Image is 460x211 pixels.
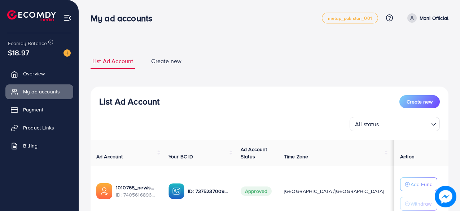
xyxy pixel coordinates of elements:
img: menu [63,14,72,22]
span: Your BC ID [168,153,193,160]
h3: My ad accounts [91,13,158,23]
span: Payment [23,106,43,113]
span: ID: 7405616896047104017 [116,191,157,198]
a: metap_pakistan_001 [322,13,378,23]
span: Product Links [23,124,54,131]
a: Billing [5,139,73,153]
a: Payment [5,102,73,117]
img: image [63,49,71,57]
button: Add Fund [400,177,437,191]
div: Search for option [350,117,440,131]
span: Action [400,153,415,160]
span: [GEOGRAPHIC_DATA]/[GEOGRAPHIC_DATA] [284,188,384,195]
span: Ad Account Status [241,146,267,160]
span: All status [354,119,381,129]
span: Overview [23,70,45,77]
img: ic-ads-acc.e4c84228.svg [96,183,112,199]
div: <span class='underline'>1010768_newishrat011_1724254562912</span></br>7405616896047104017 [116,184,157,199]
a: My ad accounts [5,84,73,99]
span: Create new [407,98,433,105]
button: Withdraw [400,197,437,211]
a: Mani Official [404,13,448,23]
h3: List Ad Account [99,96,159,107]
img: ic-ba-acc.ded83a64.svg [168,183,184,199]
span: Billing [23,142,38,149]
span: $18.97 [8,47,29,58]
p: Add Fund [411,180,433,189]
img: image [435,186,456,207]
span: Approved [241,186,272,196]
span: My ad accounts [23,88,60,95]
span: Ecomdy Balance [8,40,47,47]
p: ID: 7375237009410899984 [188,187,229,195]
span: Create new [151,57,181,65]
img: logo [7,10,56,21]
a: 1010768_newishrat011_1724254562912 [116,184,157,191]
span: Ad Account [96,153,123,160]
span: List Ad Account [92,57,133,65]
p: Mani Official [420,14,448,22]
span: Time Zone [284,153,308,160]
input: Search for option [381,118,428,129]
a: Overview [5,66,73,81]
span: metap_pakistan_001 [328,16,372,21]
a: Product Links [5,120,73,135]
button: Create new [399,95,440,108]
p: Withdraw [411,199,431,208]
